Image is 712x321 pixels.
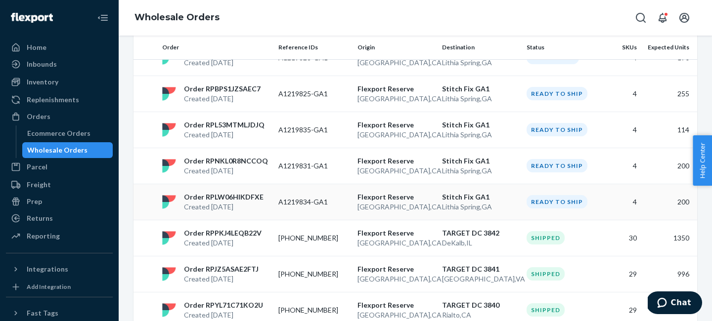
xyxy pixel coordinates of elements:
[27,145,88,155] div: Wholesale Orders
[184,84,261,94] p: Order RPBPS1JZSAEC7
[527,267,565,281] div: Shipped
[162,303,176,317] img: flexport logo
[357,310,434,320] p: [GEOGRAPHIC_DATA] , CA
[641,184,697,220] td: 200
[631,8,651,28] button: Open Search Box
[354,36,438,59] th: Origin
[27,264,68,274] div: Integrations
[6,56,113,72] a: Inbounds
[6,261,113,277] button: Integrations
[184,300,263,310] p: Order RPYL71C71KO2U
[184,238,262,248] p: Created [DATE]
[442,166,519,176] p: Lithia Spring , GA
[653,8,672,28] button: Open notifications
[442,84,519,94] p: Stitch Fix GA1
[6,228,113,244] a: Reporting
[134,12,220,23] a: Wholesale Orders
[93,8,113,28] button: Close Navigation
[6,305,113,321] button: Fast Tags
[601,76,641,112] td: 4
[27,180,51,190] div: Freight
[527,87,587,100] div: Ready to ship
[6,92,113,108] a: Replenishments
[357,156,434,166] p: Flexport Reserve
[6,194,113,209] a: Prep
[184,58,260,68] p: Created [DATE]
[184,274,259,284] p: Created [DATE]
[523,36,602,59] th: Status
[442,274,519,284] p: [GEOGRAPHIC_DATA] , VA
[184,192,264,202] p: Order RPLW06HIKDFXE
[438,36,523,59] th: Destination
[442,202,519,212] p: Lithia Spring , GA
[357,84,434,94] p: Flexport Reserve
[442,120,519,130] p: Stitch Fix GA1
[357,192,434,202] p: Flexport Reserve
[162,159,176,173] img: flexport logo
[184,120,265,130] p: Order RPL53MTMLJDJQ
[27,128,90,138] div: Ecommerce Orders
[601,148,641,184] td: 4
[442,192,519,202] p: Stitch Fix GA1
[6,210,113,226] a: Returns
[527,159,587,172] div: Ready to ship
[601,36,641,59] th: SKUs
[184,130,265,140] p: Created [DATE]
[278,305,350,315] p: 0023-3144310-3840
[6,177,113,193] a: Freight
[442,94,519,104] p: Lithia Spring , GA
[357,58,434,68] p: [GEOGRAPHIC_DATA] , CA
[27,231,60,241] div: Reporting
[27,197,42,206] div: Prep
[278,161,350,171] p: A1219831-GA1
[442,300,519,310] p: TARGET DC 3840
[22,125,113,141] a: Ecommerce Orders
[6,109,113,124] a: Orders
[601,184,641,220] td: 4
[442,228,519,238] p: TARGET DC 3842
[184,94,261,104] p: Created [DATE]
[357,238,434,248] p: [GEOGRAPHIC_DATA] , CA
[641,76,697,112] td: 255
[357,202,434,212] p: [GEOGRAPHIC_DATA] , CA
[27,42,46,52] div: Home
[162,231,176,245] img: flexport logo
[601,220,641,256] td: 30
[184,228,262,238] p: Order RPPKJ4LEQB22V
[6,281,113,293] a: Add Integration
[442,130,519,140] p: Lithia Spring , GA
[527,195,587,208] div: Ready to ship
[162,123,176,137] img: flexport logo
[278,269,350,279] p: 0023-3144310-3841
[162,87,176,101] img: flexport logo
[357,274,434,284] p: [GEOGRAPHIC_DATA] , CA
[442,156,519,166] p: Stitch Fix GA1
[641,36,697,59] th: Expected Units
[641,220,697,256] td: 1350
[162,267,176,281] img: flexport logo
[357,94,434,104] p: [GEOGRAPHIC_DATA] , CA
[693,135,712,186] button: Help Center
[357,166,434,176] p: [GEOGRAPHIC_DATA] , CA
[442,310,519,320] p: Rialto , CA
[27,308,58,318] div: Fast Tags
[27,162,47,172] div: Parcel
[27,59,57,69] div: Inbounds
[601,256,641,292] td: 29
[184,202,264,212] p: Created [DATE]
[442,264,519,274] p: TARGET DC 3841
[674,8,694,28] button: Open account menu
[22,142,113,158] a: Wholesale Orders
[648,291,702,316] iframe: Opens a widget where you can chat to one of our agents
[278,89,350,99] p: A1219825-GA1
[357,264,434,274] p: Flexport Reserve
[27,77,58,87] div: Inventory
[442,58,519,68] p: Lithia Spring , GA
[158,36,274,59] th: Order
[601,112,641,148] td: 4
[527,303,565,317] div: Shipped
[278,233,350,243] p: 0023-3144310-3842
[6,40,113,55] a: Home
[27,213,53,223] div: Returns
